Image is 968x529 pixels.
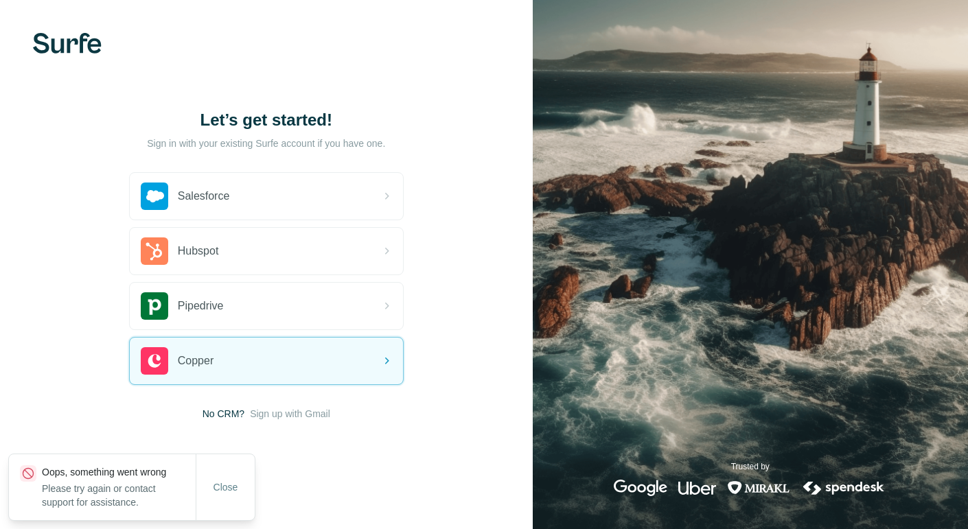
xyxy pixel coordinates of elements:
[42,465,196,479] p: Oops, something went wrong
[178,353,214,369] span: Copper
[141,347,168,375] img: copper's logo
[178,188,230,204] span: Salesforce
[731,460,770,473] p: Trusted by
[141,292,168,320] img: pipedrive's logo
[214,480,238,494] span: Close
[141,237,168,265] img: hubspot's logo
[678,480,716,496] img: uber's logo
[250,407,330,421] button: Sign up with Gmail
[204,475,248,499] button: Close
[614,480,667,496] img: google's logo
[727,480,790,496] img: mirakl's logo
[147,137,385,150] p: Sign in with your existing Surfe account if you have one.
[33,33,102,54] img: Surfe's logo
[801,480,886,496] img: spendesk's logo
[178,243,219,259] span: Hubspot
[129,109,404,131] h1: Let’s get started!
[178,298,224,314] span: Pipedrive
[42,482,196,509] p: Please try again or contact support for assistance.
[203,407,244,421] span: No CRM?
[141,183,168,210] img: salesforce's logo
